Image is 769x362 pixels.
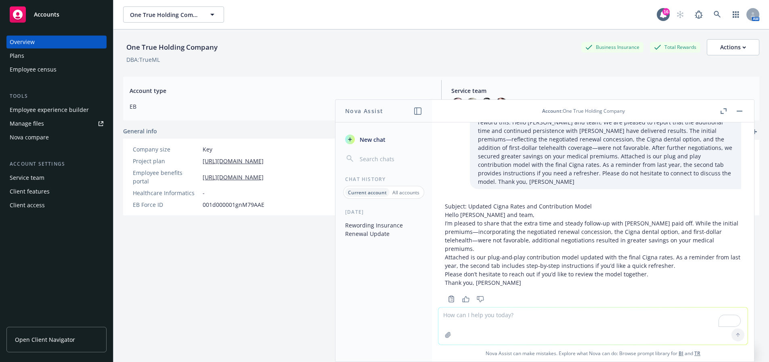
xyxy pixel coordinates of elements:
[6,92,107,100] div: Tools
[728,6,744,23] a: Switch app
[750,127,759,137] a: add
[10,117,44,130] div: Manage files
[6,63,107,76] a: Employee census
[438,307,748,345] textarea: To enrich screen reader interactions, please activate Accessibility in Grammarly extension settings
[123,127,157,135] span: General info
[709,6,725,23] a: Search
[6,103,107,116] a: Employee experience builder
[451,98,464,111] img: photo
[34,11,59,18] span: Accounts
[691,6,707,23] a: Report a Bug
[15,335,75,344] span: Open Client Navigator
[392,189,419,196] p: All accounts
[480,98,493,111] img: photo
[6,36,107,48] a: Overview
[478,118,733,186] p: reword this: Hello [PERSON_NAME] and team, We are pleased to report that the additional time and ...
[451,86,753,95] span: Service team
[445,219,741,253] p: I’m pleased to share that the extra time and steady follow‑up with [PERSON_NAME] paid off. While ...
[6,199,107,212] a: Client access
[130,11,200,19] span: One True Holding Company
[133,200,199,209] div: EB Force ID
[6,49,107,62] a: Plans
[445,253,741,270] p: Attached is our plug‑and‑play contribution model updated with the final Cigna rates. As a reminde...
[6,3,107,26] a: Accounts
[694,350,700,357] a: TR
[10,185,50,198] div: Client features
[672,6,688,23] a: Start snowing
[650,42,700,52] div: Total Rewards
[435,345,751,362] span: Nova Assist can make mistakes. Explore what Nova can do: Browse prompt library for and
[448,295,455,303] svg: Copy to clipboard
[130,86,432,95] span: Account type
[130,102,432,111] span: EB
[474,293,487,305] button: Thumbs down
[445,210,741,219] p: Hello [PERSON_NAME] and team,
[6,160,107,168] div: Account settings
[466,98,479,111] img: photo
[358,153,422,164] input: Search chats
[6,185,107,198] a: Client features
[335,176,432,183] div: Chat History
[445,202,741,210] p: Subject: Updated Cigna Rates and Contribution Model
[203,189,205,197] span: -
[123,6,224,23] button: One True Holding Company
[10,49,24,62] div: Plans
[123,42,221,53] div: One True Holding Company
[133,157,199,165] div: Project plan
[133,168,199,185] div: Employee benefits portal
[679,350,683,357] a: BI
[707,39,759,55] button: Actions
[133,189,199,197] div: Healthcare Informatics
[542,107,562,114] span: Account
[10,103,89,116] div: Employee experience builder
[542,107,625,114] div: : One True Holding Company
[662,8,670,15] div: 16
[348,189,387,196] p: Current account
[358,135,386,144] span: New chat
[10,131,49,144] div: Nova compare
[10,36,35,48] div: Overview
[10,171,44,184] div: Service team
[203,173,264,181] a: [URL][DOMAIN_NAME]
[445,278,741,287] p: Thank you, [PERSON_NAME]
[445,270,741,278] p: Please don’t hesitate to reach out if you’d like to review the model together.
[10,63,57,76] div: Employee census
[203,157,264,165] a: [URL][DOMAIN_NAME]
[581,42,643,52] div: Business Insurance
[345,107,383,115] h1: Nova Assist
[6,117,107,130] a: Manage files
[6,131,107,144] a: Nova compare
[495,98,508,111] img: photo
[720,40,746,55] div: Actions
[203,200,264,209] span: 001d000001gnM79AAE
[6,171,107,184] a: Service team
[133,145,199,154] div: Company size
[203,145,212,154] span: Key
[342,132,425,147] button: New chat
[126,55,160,64] div: DBA: TrueML
[10,199,45,212] div: Client access
[342,219,425,240] button: Rewording Insurance Renewal Update
[335,208,432,215] div: [DATE]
